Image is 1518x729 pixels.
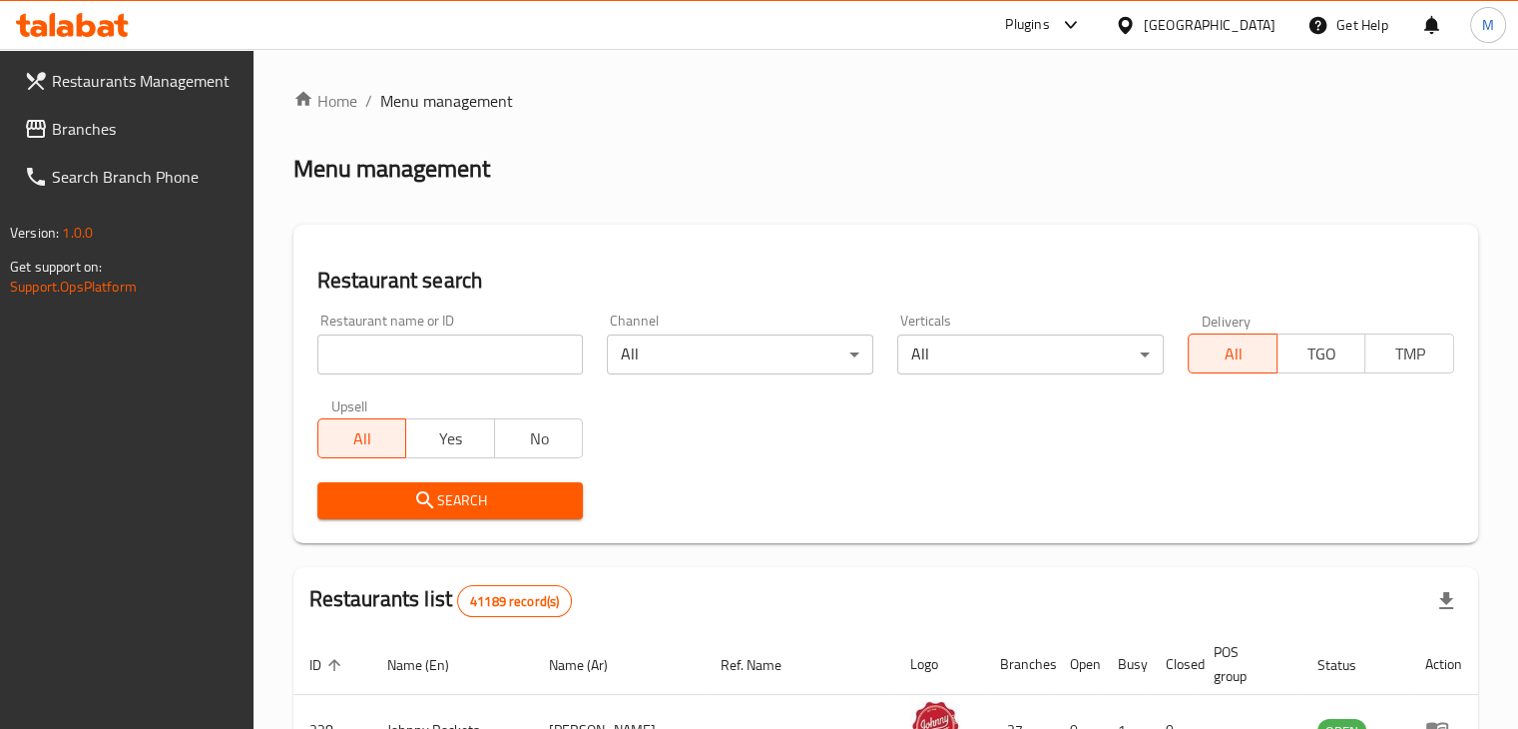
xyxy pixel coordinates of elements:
[1150,634,1198,695] th: Closed
[317,335,584,374] input: Search for restaurant name or ID..
[1482,14,1494,36] span: M
[1214,640,1277,688] span: POS group
[1422,577,1470,625] div: Export file
[293,153,490,185] h2: Menu management
[62,220,93,246] span: 1.0.0
[984,634,1054,695] th: Branches
[293,89,357,113] a: Home
[503,424,576,453] span: No
[10,274,137,300] a: Support.OpsPlatform
[494,418,584,458] button: No
[52,69,238,93] span: Restaurants Management
[317,418,407,458] button: All
[1364,334,1454,373] button: TMP
[405,418,495,458] button: Yes
[1102,634,1150,695] th: Busy
[333,488,568,513] span: Search
[8,57,253,105] a: Restaurants Management
[549,653,634,677] span: Name (Ar)
[309,584,573,617] h2: Restaurants list
[8,153,253,201] a: Search Branch Phone
[721,653,807,677] span: Ref. Name
[1317,653,1382,677] span: Status
[1005,13,1049,37] div: Plugins
[1144,14,1275,36] div: [GEOGRAPHIC_DATA]
[457,585,572,617] div: Total records count
[387,653,475,677] span: Name (En)
[331,398,368,412] label: Upsell
[293,89,1478,113] nav: breadcrumb
[1276,334,1366,373] button: TGO
[326,424,399,453] span: All
[52,165,238,189] span: Search Branch Phone
[1188,334,1277,373] button: All
[1409,634,1478,695] th: Action
[607,335,873,374] div: All
[380,89,513,113] span: Menu management
[1285,340,1358,368] span: TGO
[52,117,238,141] span: Branches
[1202,314,1252,328] label: Delivery
[897,335,1164,374] div: All
[8,105,253,153] a: Branches
[458,592,571,611] span: 41189 record(s)
[10,254,102,280] span: Get support on:
[317,266,1454,296] h2: Restaurant search
[414,424,487,453] span: Yes
[1197,340,1269,368] span: All
[1373,340,1446,368] span: TMP
[309,653,347,677] span: ID
[10,220,59,246] span: Version:
[317,482,584,519] button: Search
[365,89,372,113] li: /
[1054,634,1102,695] th: Open
[894,634,984,695] th: Logo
